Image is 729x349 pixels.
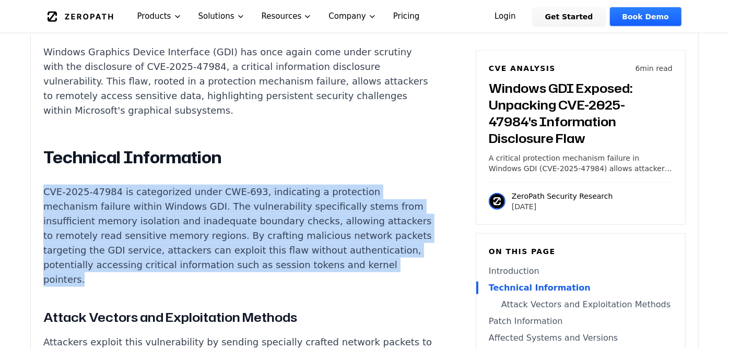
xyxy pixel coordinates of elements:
[489,63,556,74] h6: CVE Analysis
[512,201,613,212] p: [DATE]
[43,45,432,118] p: Windows Graphics Device Interface (GDI) has once again come under scrutiny with the disclosure of...
[533,7,606,26] a: Get Started
[489,265,673,278] a: Introduction
[489,315,673,328] a: Patch Information
[43,185,432,287] p: CVE-2025-47984 is categorized under CWE-693, indicating a protection mechanism failure within Win...
[610,7,681,26] a: Book Demo
[43,147,432,168] h2: Technical Information
[489,193,505,210] img: ZeroPath Security Research
[482,7,528,26] a: Login
[489,298,673,311] a: Attack Vectors and Exploitation Methods
[489,332,673,344] a: Affected Systems and Versions
[43,308,432,327] h3: Attack Vectors and Exploitation Methods
[489,80,673,147] h3: Windows GDI Exposed: Unpacking CVE-2025-47984's Information Disclosure Flaw
[489,246,673,257] h6: On this page
[512,191,613,201] p: ZeroPath Security Research
[489,282,673,294] a: Technical Information
[489,153,673,174] p: A critical protection mechanism failure in Windows GDI (CVE-2025-47984) allows attackers to remot...
[636,63,673,74] p: 6 min read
